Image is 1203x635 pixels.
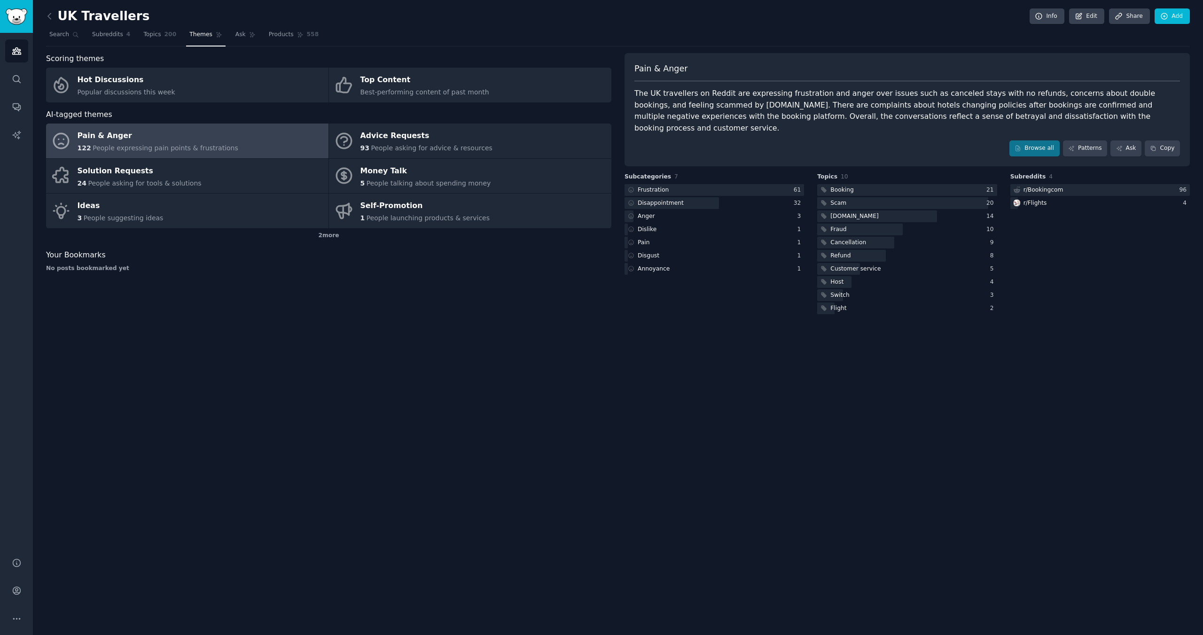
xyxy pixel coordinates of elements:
[360,73,489,88] div: Top Content
[360,214,365,222] span: 1
[634,88,1180,134] div: The UK travellers on Reddit are expressing frustration and anger over issues such as canceled sta...
[817,197,997,209] a: Scam20
[1010,184,1190,196] a: r/Bookingcom96
[360,179,365,187] span: 5
[360,129,492,144] div: Advice Requests
[1049,173,1053,180] span: 4
[143,31,161,39] span: Topics
[1109,8,1149,24] a: Share
[1010,197,1190,209] a: Flightsr/Flights4
[46,249,106,261] span: Your Bookmarks
[830,252,851,260] div: Refund
[817,173,837,181] span: Topics
[1155,8,1190,24] a: Add
[266,27,322,46] a: Products558
[78,179,86,187] span: 24
[625,184,804,196] a: Frustration61
[830,278,844,287] div: Host
[638,265,670,273] div: Annoyance
[92,31,123,39] span: Subreddits
[797,239,805,247] div: 1
[841,173,848,180] span: 10
[93,144,238,152] span: People expressing pain points & frustrations
[189,31,212,39] span: Themes
[638,239,650,247] div: Pain
[49,31,69,39] span: Search
[830,212,878,221] div: [DOMAIN_NAME]
[84,214,164,222] span: People suggesting ideas
[817,184,997,196] a: Booking21
[625,224,804,235] a: Dislike1
[625,250,804,262] a: Disgust1
[78,88,175,96] span: Popular discussions this week
[6,8,27,25] img: GummySearch logo
[830,239,866,247] div: Cancellation
[986,186,997,194] div: 21
[986,225,997,234] div: 10
[817,237,997,248] a: Cancellation9
[830,291,850,300] div: Switch
[329,68,611,102] a: Top ContentBest-performing content of past month
[360,88,489,96] span: Best-performing content of past month
[1063,140,1107,156] a: Patterns
[638,199,684,208] div: Disappointment
[638,225,656,234] div: Dislike
[1179,186,1190,194] div: 96
[126,31,131,39] span: 4
[625,173,671,181] span: Subcategories
[46,228,611,243] div: 2 more
[360,144,369,152] span: 93
[235,31,246,39] span: Ask
[990,291,997,300] div: 3
[990,252,997,260] div: 8
[986,199,997,208] div: 20
[46,68,328,102] a: Hot DiscussionsPopular discussions this week
[990,239,997,247] div: 9
[625,237,804,248] a: Pain1
[830,186,853,194] div: Booking
[817,250,997,262] a: Refund8
[46,264,611,273] div: No posts bookmarked yet
[329,159,611,194] a: Money Talk5People talking about spending money
[817,276,997,288] a: Host4
[794,186,805,194] div: 61
[46,159,328,194] a: Solution Requests24People asking for tools & solutions
[817,302,997,314] a: Flight2
[817,210,997,222] a: [DOMAIN_NAME]14
[329,194,611,228] a: Self-Promotion1People launching products & services
[638,212,655,221] div: Anger
[329,124,611,158] a: Advice Requests93People asking for advice & resources
[625,263,804,275] a: Annoyance1
[89,27,133,46] a: Subreddits4
[164,31,177,39] span: 200
[830,304,846,313] div: Flight
[269,31,294,39] span: Products
[990,278,997,287] div: 4
[1069,8,1104,24] a: Edit
[78,144,91,152] span: 122
[46,53,104,65] span: Scoring themes
[1145,140,1180,156] button: Copy
[990,265,997,273] div: 5
[1010,173,1046,181] span: Subreddits
[46,9,149,24] h2: UK Travellers
[797,252,805,260] div: 1
[78,163,202,178] div: Solution Requests
[46,109,112,121] span: AI-tagged themes
[78,199,164,214] div: Ideas
[625,210,804,222] a: Anger3
[360,163,491,178] div: Money Talk
[990,304,997,313] div: 2
[830,265,881,273] div: Customer service
[797,225,805,234] div: 1
[140,27,180,46] a: Topics200
[78,73,175,88] div: Hot Discussions
[1009,140,1060,156] a: Browse all
[830,199,846,208] div: Scam
[817,263,997,275] a: Customer service5
[46,194,328,228] a: Ideas3People suggesting ideas
[1183,199,1190,208] div: 4
[625,197,804,209] a: Disappointment32
[307,31,319,39] span: 558
[1014,200,1020,206] img: Flights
